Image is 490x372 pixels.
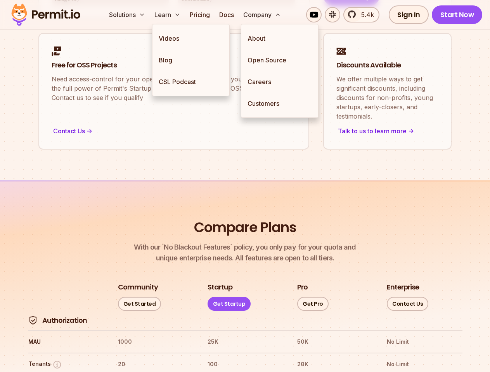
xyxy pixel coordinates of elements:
a: Blog [152,49,229,71]
span: 5.4k [357,10,374,19]
button: Solutions [106,7,148,22]
span: With our `No Blackout Features` policy, you only pay for your quota and [134,242,356,253]
th: 50K [297,336,372,348]
h2: Compare Plans [194,218,296,237]
th: 1000 [118,336,193,348]
th: No Limit [386,336,462,348]
span: -> [87,126,92,136]
a: Customers [241,93,318,114]
h3: Pro [297,282,308,292]
a: Videos [152,28,229,49]
a: CSL Podcast [152,71,229,93]
div: Contact Us [52,126,296,136]
img: Permit logo [8,2,84,28]
a: Get Startup [208,297,251,311]
a: 5.4k [343,7,379,22]
div: Talk to us to learn more [336,126,438,136]
a: Docs [216,7,237,22]
p: Need access-control for your open-source project? We got you covered! Enjoy the full power of Per... [52,74,296,102]
a: About [241,28,318,49]
a: Get Pro [297,297,329,311]
a: Sign In [389,5,429,24]
h3: Enterprise [387,282,419,292]
img: Authorization [28,316,38,325]
th: 20 [118,358,193,370]
th: No Limit [386,358,462,370]
th: 25K [207,336,283,348]
p: unique enterprise needs. All features are open to all tiers. [134,242,356,263]
h4: Authorization [42,316,87,325]
a: Free for OSS ProjectsNeed access-control for your open-source project? We got you covered! Enjoy ... [38,33,309,150]
button: Company [240,7,284,22]
p: We offer multiple ways to get significant discounts, including discounts for non-profits, young s... [336,74,438,121]
button: Tenants [28,360,62,369]
th: MAU [28,336,104,348]
h3: Startup [208,282,232,292]
th: 20K [297,358,372,370]
a: Contact Us [387,297,428,311]
a: Get Started [118,297,161,311]
a: Open Source [241,49,318,71]
a: Pricing [187,7,213,22]
h2: Free for OSS Projects [52,60,296,70]
th: 100 [207,358,283,370]
h2: Discounts Available [336,60,438,70]
h3: Community [118,282,158,292]
a: Discounts AvailableWe offer multiple ways to get significant discounts, including discounts for n... [323,33,452,150]
a: Start Now [432,5,483,24]
a: Careers [241,71,318,93]
span: -> [408,126,414,136]
button: Learn [151,7,184,22]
